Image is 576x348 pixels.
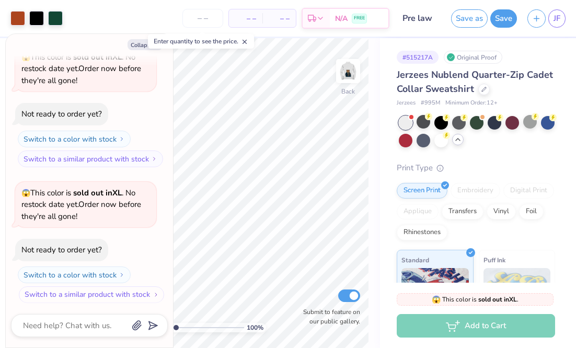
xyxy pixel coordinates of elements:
span: 😱 [21,188,30,198]
img: Back [338,61,359,82]
div: # 515217A [397,51,439,64]
input: – – [182,9,223,28]
div: Screen Print [397,183,447,199]
span: This color is . No restock date yet. Order now before they're all gone! [21,188,141,222]
a: JF [548,9,566,28]
div: Vinyl [487,204,516,219]
label: Submit to feature on our public gallery. [297,307,360,326]
button: Save as [451,9,488,28]
button: Collapse [128,39,163,50]
span: Jerzees [397,99,416,108]
span: Jerzees Nublend Quarter-Zip Cadet Collar Sweatshirt [397,68,553,95]
strong: sold out in XL [478,295,517,304]
div: Embroidery [451,183,500,199]
div: Applique [397,204,439,219]
img: Switch to a similar product with stock [151,156,157,162]
div: Foil [519,204,544,219]
span: This color is . [432,295,519,304]
div: Original Proof [444,51,502,64]
div: Enter quantity to see the price. [148,34,254,49]
button: Save [490,9,517,28]
div: Rhinestones [397,225,447,240]
span: This color is . No restock date yet. Order now before they're all gone! [21,52,141,86]
div: Digital Print [503,183,554,199]
img: Standard [401,268,469,320]
span: # 995M [421,99,440,108]
span: Puff Ink [483,254,505,265]
span: JF [554,13,560,25]
img: Switch to a similar product with stock [153,292,159,298]
button: Switch to a color with stock [18,131,131,147]
span: Minimum Order: 12 + [445,99,498,108]
span: Standard [401,254,429,265]
button: Switch to a similar product with stock [19,286,164,303]
span: 😱 [432,295,441,305]
button: Switch to a color with stock [18,266,131,283]
span: – – [269,13,290,24]
div: Transfers [442,204,483,219]
span: 😱 [21,52,30,62]
img: Switch to a color with stock [119,136,125,142]
span: 100 % [247,323,263,332]
div: Back [341,87,355,96]
img: Switch to a color with stock [119,272,125,278]
img: Puff Ink [483,268,551,320]
input: Untitled Design [395,8,446,29]
span: N/A [335,13,348,24]
strong: sold out in XL [73,52,122,62]
div: Not ready to order yet? [21,109,102,119]
span: FREE [354,15,365,22]
div: Print Type [397,162,555,174]
button: Switch to a similar product with stock [18,150,163,167]
div: Not ready to order yet? [21,245,102,255]
strong: sold out in XL [73,188,122,198]
span: – – [235,13,256,24]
